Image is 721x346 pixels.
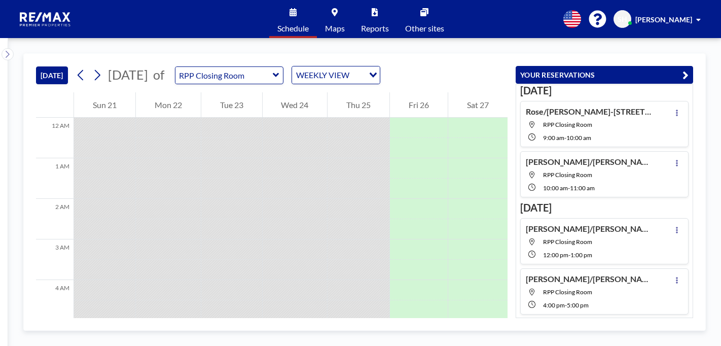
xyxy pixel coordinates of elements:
[618,15,627,24] span: SH
[175,67,273,84] input: RPP Closing Room
[36,66,68,84] button: [DATE]
[543,251,568,259] span: 12:00 PM
[136,92,201,118] div: Mon 22
[526,157,653,167] h4: [PERSON_NAME]/[PERSON_NAME]-6315 Horizon Way-[PERSON_NAME]
[328,92,389,118] div: Thu 25
[543,171,592,179] span: RPP Closing Room
[201,92,262,118] div: Tue 23
[526,224,653,234] h4: [PERSON_NAME]/[PERSON_NAME]-[STREET_ADDRESS][PERSON_NAME] Quinet
[635,15,692,24] span: [PERSON_NAME]
[543,184,568,192] span: 10:00 AM
[36,199,74,239] div: 2 AM
[36,158,74,199] div: 1 AM
[570,251,592,259] span: 1:00 PM
[263,92,328,118] div: Wed 24
[543,301,565,309] span: 4:00 PM
[564,134,566,142] span: -
[526,107,653,117] h4: Rose/[PERSON_NAME]-[STREET_ADDRESS][PERSON_NAME] Brooks
[520,201,689,214] h3: [DATE]
[405,24,444,32] span: Other sites
[292,66,380,84] div: Search for option
[520,84,689,97] h3: [DATE]
[325,24,345,32] span: Maps
[448,92,508,118] div: Sat 27
[543,134,564,142] span: 9:00 AM
[568,251,570,259] span: -
[568,184,570,192] span: -
[526,274,653,284] h4: [PERSON_NAME]/[PERSON_NAME]-180 [PERSON_NAME] Dr-[PERSON_NAME]
[153,67,164,83] span: of
[294,68,351,82] span: WEEKLY VIEW
[352,68,363,82] input: Search for option
[36,280,74,321] div: 4 AM
[566,134,591,142] span: 10:00 AM
[361,24,389,32] span: Reports
[543,288,592,296] span: RPP Closing Room
[36,239,74,280] div: 3 AM
[390,92,448,118] div: Fri 26
[570,184,595,192] span: 11:00 AM
[74,92,135,118] div: Sun 21
[543,238,592,246] span: RPP Closing Room
[543,121,592,128] span: RPP Closing Room
[516,66,693,84] button: YOUR RESERVATIONS
[565,301,567,309] span: -
[16,9,75,29] img: organization-logo
[277,24,309,32] span: Schedule
[108,67,148,82] span: [DATE]
[36,118,74,158] div: 12 AM
[567,301,589,309] span: 5:00 PM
